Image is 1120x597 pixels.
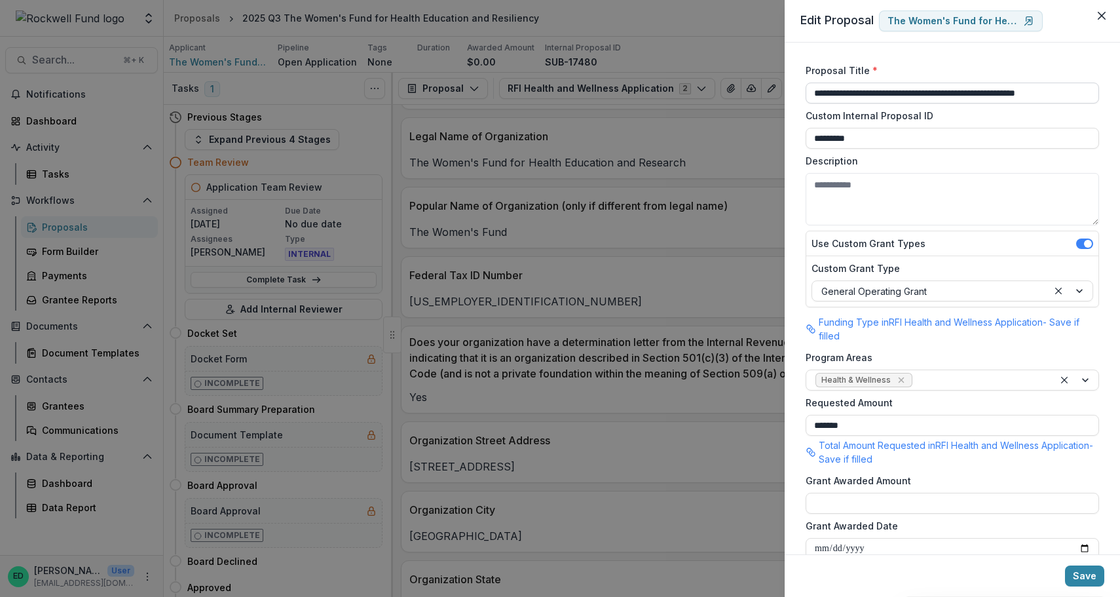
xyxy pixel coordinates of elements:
label: Custom Grant Type [812,261,1085,275]
label: Grant Awarded Amount [806,474,1091,488]
button: Close [1091,5,1112,26]
p: Total Amount Requested in RFI Health and Wellness Application - Save if filled [819,438,1099,466]
label: Custom Internal Proposal ID [806,109,1091,123]
label: Grant Awarded Date [806,519,1091,533]
div: Clear selected options [1051,283,1066,299]
span: Edit Proposal [800,13,874,27]
label: Proposal Title [806,64,1091,77]
span: Health & Wellness [821,376,891,385]
div: Clear selected options [1056,372,1072,388]
div: Remove Health & Wellness [895,374,908,387]
label: Program Areas [806,351,1091,364]
p: Funding Type in RFI Health and Wellness Application - Save if filled [819,315,1099,343]
p: The Women's Fund for Health Education and Resiliency [887,16,1018,27]
label: Use Custom Grant Types [812,237,925,250]
label: Description [806,154,1091,168]
a: The Women's Fund for Health Education and Resiliency [879,10,1043,31]
label: Requested Amount [806,396,1091,410]
button: Save [1065,566,1104,587]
